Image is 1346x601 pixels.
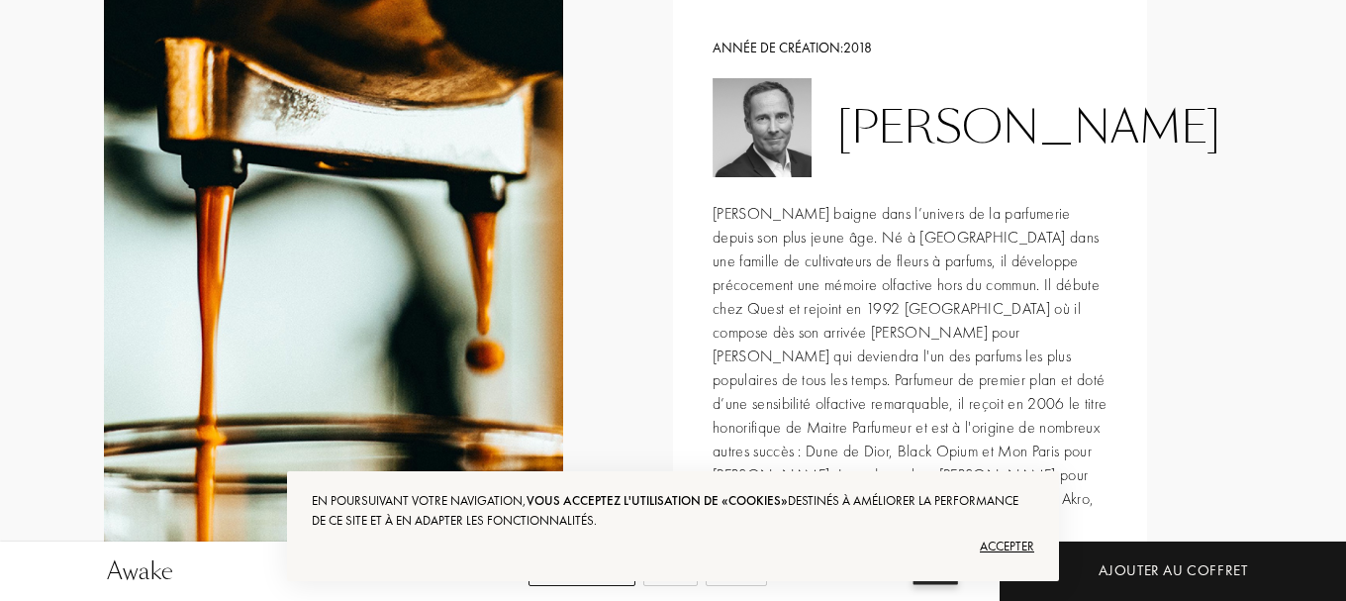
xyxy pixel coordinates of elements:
div: Année de création: 2018 [713,38,1107,58]
span: vous acceptez l'utilisation de «cookies» [527,492,788,509]
div: Accepter [312,531,1034,562]
div: Ajouter au coffret [1099,559,1248,582]
div: [PERSON_NAME] baigne dans l’univers de la parfumerie depuis son plus jeune âge. Né à [GEOGRAPHIC_... [713,202,1107,558]
div: Awake [107,553,173,589]
div: [PERSON_NAME] [836,102,1220,154]
img: Olivier Cresp Sommelier du Parfum [713,78,812,177]
div: En poursuivant votre navigation, destinés à améliorer la performance de ce site et à en adapter l... [312,491,1034,531]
